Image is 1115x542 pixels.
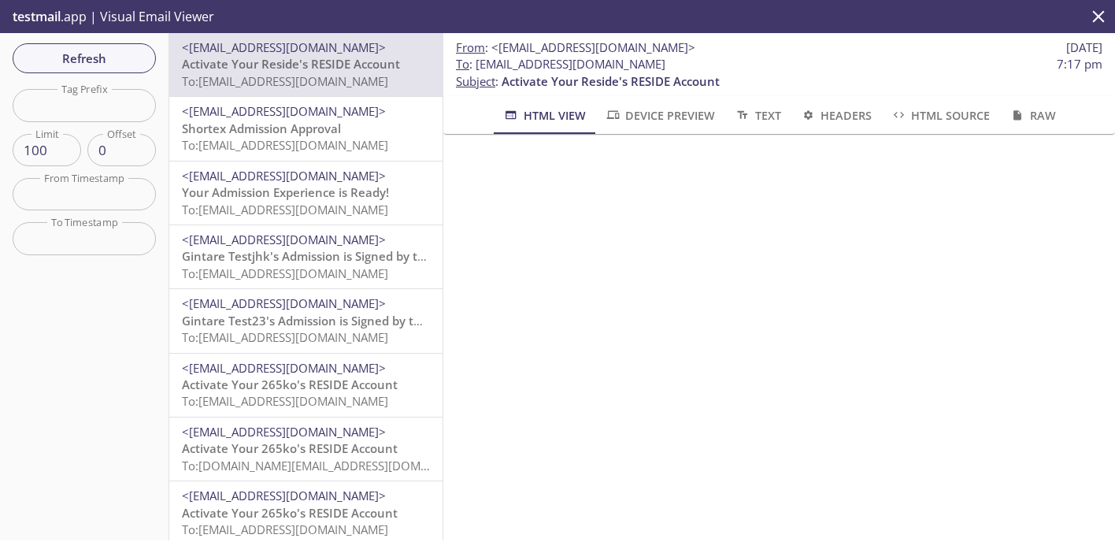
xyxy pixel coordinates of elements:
span: Subject [456,73,495,89]
span: <[EMAIL_ADDRESS][DOMAIN_NAME]> [182,232,386,247]
span: <[EMAIL_ADDRESS][DOMAIN_NAME]> [182,295,386,311]
span: testmail [13,8,61,25]
span: <[EMAIL_ADDRESS][DOMAIN_NAME]> [182,103,386,119]
span: 7:17 pm [1057,56,1102,72]
span: To: [DOMAIN_NAME][EMAIL_ADDRESS][DOMAIN_NAME] [182,458,481,473]
span: Shortex Admission Approval [182,121,341,136]
span: To: [EMAIL_ADDRESS][DOMAIN_NAME] [182,265,388,281]
div: <[EMAIL_ADDRESS][DOMAIN_NAME]>Your Admission Experience is Ready!To:[EMAIL_ADDRESS][DOMAIN_NAME] [169,161,443,225]
span: Gintare Test23's Admission is Signed by the Resident [182,313,482,329]
p: : [456,56,1102,90]
span: To: [EMAIL_ADDRESS][DOMAIN_NAME] [182,329,388,345]
div: <[EMAIL_ADDRESS][DOMAIN_NAME]>Gintare Testjhk's Admission is Signed by the ResidentTo:[EMAIL_ADDR... [169,225,443,288]
span: Activate Your 265ko's RESIDE Account [182,377,398,392]
span: : [456,39,695,56]
span: Refresh [25,48,143,69]
span: : [EMAIL_ADDRESS][DOMAIN_NAME] [456,56,665,72]
span: <[EMAIL_ADDRESS][DOMAIN_NAME]> [182,488,386,503]
span: Activate Your 265ko's RESIDE Account [182,505,398,521]
span: Headers [800,106,872,125]
span: Activate Your Reside's RESIDE Account [182,56,400,72]
button: Refresh [13,43,156,73]
span: Activate Your Reside's RESIDE Account [502,73,720,89]
span: Your Admission Experience is Ready! [182,184,389,200]
div: <[EMAIL_ADDRESS][DOMAIN_NAME]>Activate Your 265ko's RESIDE AccountTo:[DOMAIN_NAME][EMAIL_ADDRESS]... [169,418,443,481]
div: <[EMAIL_ADDRESS][DOMAIN_NAME]>Shortex Admission ApprovalTo:[EMAIL_ADDRESS][DOMAIN_NAME] [169,97,443,160]
span: Raw [1009,106,1055,125]
span: <[EMAIL_ADDRESS][DOMAIN_NAME]> [182,360,386,376]
span: HTML View [502,106,585,125]
span: Gintare Testjhk's Admission is Signed by the Resident [182,248,486,264]
span: Activate Your 265ko's RESIDE Account [182,440,398,456]
span: <[EMAIL_ADDRESS][DOMAIN_NAME]> [182,424,386,440]
span: <[EMAIL_ADDRESS][DOMAIN_NAME]> [491,39,695,55]
span: Device Preview [605,106,715,125]
span: <[EMAIL_ADDRESS][DOMAIN_NAME]> [182,168,386,184]
span: To: [EMAIL_ADDRESS][DOMAIN_NAME] [182,522,388,537]
span: HTML Source [891,106,990,125]
span: To: [EMAIL_ADDRESS][DOMAIN_NAME] [182,202,388,217]
div: <[EMAIL_ADDRESS][DOMAIN_NAME]>Activate Your Reside's RESIDE AccountTo:[EMAIL_ADDRESS][DOMAIN_NAME] [169,33,443,96]
span: From [456,39,485,55]
span: Text [734,106,780,125]
div: <[EMAIL_ADDRESS][DOMAIN_NAME]>Gintare Test23's Admission is Signed by the ResidentTo:[EMAIL_ADDRE... [169,289,443,352]
span: To: [EMAIL_ADDRESS][DOMAIN_NAME] [182,137,388,153]
span: To: [EMAIL_ADDRESS][DOMAIN_NAME] [182,393,388,409]
span: To: [EMAIL_ADDRESS][DOMAIN_NAME] [182,73,388,89]
span: [DATE] [1066,39,1102,56]
div: <[EMAIL_ADDRESS][DOMAIN_NAME]>Activate Your 265ko's RESIDE AccountTo:[EMAIL_ADDRESS][DOMAIN_NAME] [169,354,443,417]
span: <[EMAIL_ADDRESS][DOMAIN_NAME]> [182,39,386,55]
span: To [456,56,469,72]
